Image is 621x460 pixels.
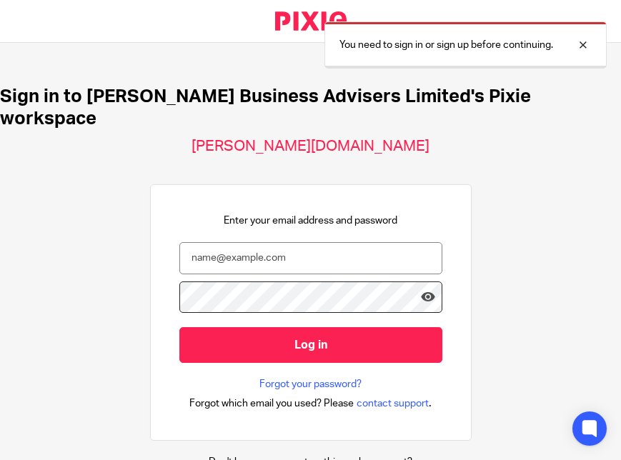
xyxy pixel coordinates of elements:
span: contact support [357,396,429,411]
a: Forgot your password? [259,377,362,391]
p: Enter your email address and password [224,214,397,228]
input: name@example.com [179,242,442,274]
input: Log in [179,327,442,362]
p: You need to sign in or sign up before continuing. [339,38,553,52]
span: Forgot which email you used? Please [189,396,354,411]
h2: [PERSON_NAME][DOMAIN_NAME] [192,137,429,156]
div: . [189,395,432,411]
